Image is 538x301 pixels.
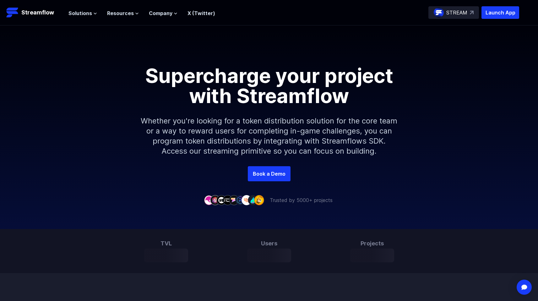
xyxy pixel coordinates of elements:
[128,66,410,106] h1: Supercharge your project with Streamflow
[204,195,214,205] img: company-1
[216,195,226,205] img: company-3
[517,280,532,295] div: Open Intercom Messenger
[187,10,215,16] a: X (Twitter)
[144,239,188,248] h3: TVL
[248,166,291,181] a: Book a Demo
[149,9,172,17] span: Company
[107,9,134,17] span: Resources
[248,195,258,205] img: company-8
[21,8,54,17] p: Streamflow
[6,6,62,19] a: Streamflow
[223,195,233,205] img: company-4
[6,6,19,19] img: Streamflow Logo
[235,195,245,205] img: company-6
[247,239,291,248] h3: Users
[107,9,139,17] button: Resources
[229,195,239,205] img: company-5
[68,9,92,17] span: Solutions
[68,9,97,17] button: Solutions
[350,239,394,248] h3: Projects
[210,195,220,205] img: company-2
[242,195,252,205] img: company-7
[428,6,479,19] a: STREAM
[270,196,333,204] p: Trusted by 5000+ projects
[254,195,264,205] img: company-9
[446,9,467,16] p: STREAM
[481,6,519,19] button: Launch App
[134,106,404,166] p: Whether you're looking for a token distribution solution for the core team or a way to reward use...
[434,8,444,18] img: streamflow-logo-circle.png
[470,11,474,14] img: top-right-arrow.svg
[149,9,177,17] button: Company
